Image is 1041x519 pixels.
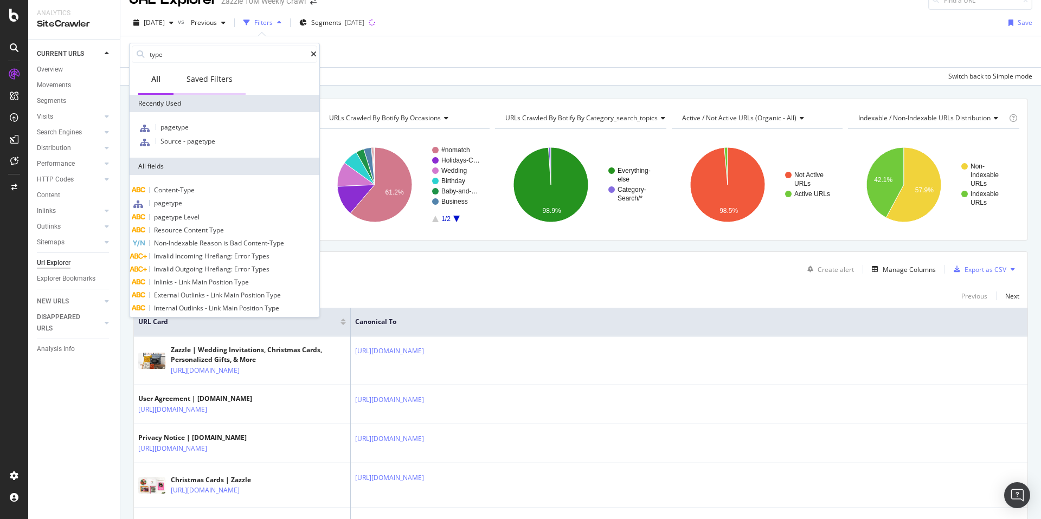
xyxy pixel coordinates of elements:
span: Incoming [175,251,204,261]
span: Link [210,290,224,300]
div: Sitemaps [37,237,65,248]
input: Search by field name [149,46,311,62]
a: [URL][DOMAIN_NAME] [355,346,424,356]
text: Not Active [794,171,824,179]
span: Types [252,251,269,261]
text: 98.5% [719,207,738,215]
div: Distribution [37,142,71,154]
span: Bad [230,238,243,248]
span: Content [184,225,209,235]
span: URL Card [138,317,338,327]
span: Main [192,277,209,287]
a: Performance [37,158,101,170]
a: NEW URLS [37,296,101,307]
div: All fields [130,158,319,175]
div: SiteCrawler [37,18,111,30]
svg: A chart. [672,138,841,232]
a: HTTP Codes [37,174,101,185]
span: Link [178,277,192,287]
text: URLs [971,180,987,187]
span: Segments [311,18,342,27]
span: Position [239,303,265,313]
button: Next [1005,289,1019,302]
span: pagetype [154,212,184,222]
span: URLs Crawled By Botify By category_search_topics [505,113,658,122]
a: Sitemaps [37,237,101,248]
span: Main [222,303,239,313]
span: External [154,290,181,300]
text: Birthday [441,177,465,185]
div: A chart. [319,138,489,232]
span: ( 10 / 39 ) [172,315,194,324]
div: Export as CSV [965,265,1006,274]
text: Holidays-C… [441,157,480,164]
span: Hreflang: [204,251,234,261]
text: URLs [794,180,811,187]
span: - [205,303,209,313]
span: Invalid [154,251,175,261]
span: Content-Type [154,185,195,194]
text: 42.1% [875,176,893,184]
div: Performance [37,158,75,170]
span: pagetype [160,122,189,132]
button: Switch back to Simple mode [944,68,1032,85]
text: #nomatch [441,146,470,154]
span: is [223,238,230,248]
a: Url Explorer [37,257,112,269]
div: All [151,74,160,85]
span: Source [160,137,183,146]
span: Active / Not Active URLs (organic - all) [682,113,796,122]
a: [URL][DOMAIN_NAME] [138,443,207,454]
button: Segments[DATE] [295,14,369,31]
span: Type [266,290,281,300]
h4: URLs Crawled By Botify By occasions [327,109,480,127]
a: Analysis Info [37,343,112,355]
a: Outlinks [37,221,101,232]
a: Segments [37,95,112,107]
text: URLs [971,199,987,206]
span: Outgoing [175,264,204,274]
img: main image [138,477,165,494]
a: CURRENT URLS [37,48,101,60]
span: Canonical To [355,317,1007,327]
span: Error [234,264,252,274]
div: Overview [37,64,63,75]
h4: URLs Crawled By Botify By category_search_topics [503,109,674,127]
text: else [618,176,629,183]
span: - [207,290,210,300]
span: Reason [200,238,223,248]
button: Manage Columns [868,263,936,276]
a: DISAPPEARED URLS [37,312,101,334]
text: Category- [618,186,646,193]
div: Explorer Bookmarks [37,273,95,284]
div: Saved Filters [187,74,233,85]
button: Previous [187,14,230,31]
text: Search/* [618,194,642,202]
a: Overview [37,64,112,75]
a: Visits [37,111,101,122]
div: Christmas Cards | Zazzle [171,475,287,485]
span: Inlinks [154,277,175,287]
svg: A chart. [848,138,1018,232]
a: Content [37,190,112,201]
button: [DATE] [129,14,178,31]
span: - [183,137,187,146]
text: Everything- [618,167,651,174]
div: User Agreement | [DOMAIN_NAME] [138,394,254,404]
span: Link [209,303,222,313]
span: Types [252,264,269,274]
a: Distribution [37,142,101,154]
span: Outlinks [181,290,207,300]
text: Baby-and-… [441,187,478,195]
div: Segments [37,95,66,107]
div: Inlinks [37,205,56,217]
div: Save [1018,18,1032,27]
a: [URL][DOMAIN_NAME] [171,485,240,496]
div: Visits [37,111,53,122]
span: Position [241,290,266,300]
span: Main [224,290,241,300]
svg: A chart. [495,138,665,232]
text: 57.9% [915,186,934,194]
